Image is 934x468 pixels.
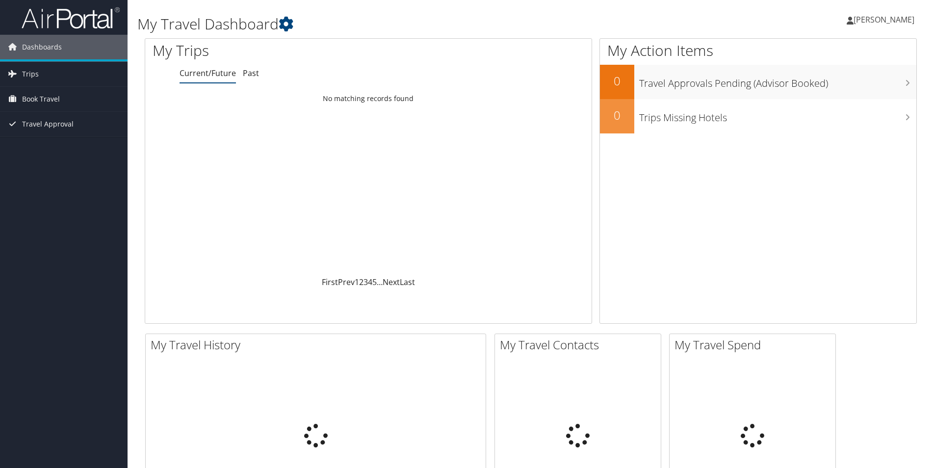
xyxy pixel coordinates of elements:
[400,277,415,287] a: Last
[368,277,372,287] a: 4
[338,277,355,287] a: Prev
[180,68,236,78] a: Current/Future
[359,277,363,287] a: 2
[600,40,916,61] h1: My Action Items
[322,277,338,287] a: First
[22,62,39,86] span: Trips
[377,277,383,287] span: …
[145,90,592,107] td: No matching records found
[847,5,924,34] a: [PERSON_NAME]
[363,277,368,287] a: 3
[151,337,486,353] h2: My Travel History
[600,107,634,124] h2: 0
[153,40,398,61] h1: My Trips
[372,277,377,287] a: 5
[639,106,916,125] h3: Trips Missing Hotels
[22,35,62,59] span: Dashboards
[355,277,359,287] a: 1
[22,87,60,111] span: Book Travel
[243,68,259,78] a: Past
[22,112,74,136] span: Travel Approval
[500,337,661,353] h2: My Travel Contacts
[137,14,662,34] h1: My Travel Dashboard
[854,14,914,25] span: [PERSON_NAME]
[675,337,835,353] h2: My Travel Spend
[600,73,634,89] h2: 0
[600,99,916,133] a: 0Trips Missing Hotels
[600,65,916,99] a: 0Travel Approvals Pending (Advisor Booked)
[639,72,916,90] h3: Travel Approvals Pending (Advisor Booked)
[22,6,120,29] img: airportal-logo.png
[383,277,400,287] a: Next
